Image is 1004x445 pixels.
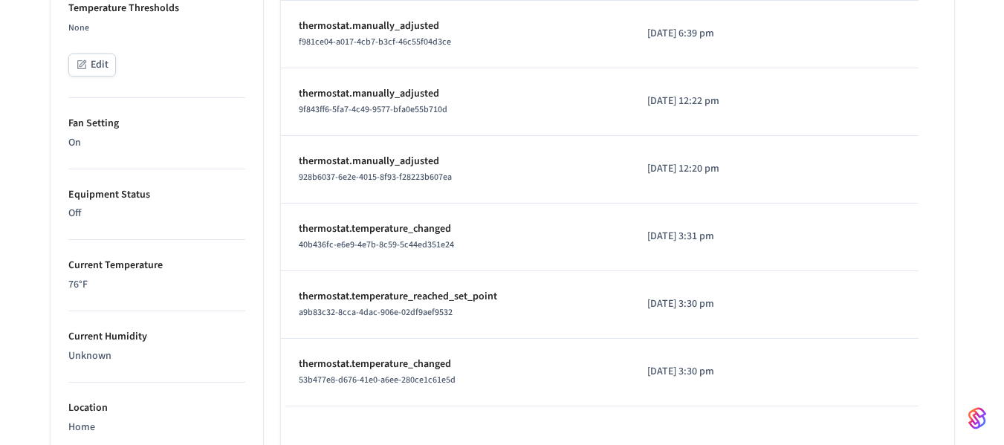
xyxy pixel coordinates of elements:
[68,329,245,345] p: Current Humidity
[299,306,453,319] span: a9b83c32-8cca-4dac-906e-02df9aef9532
[299,171,452,183] span: 928b6037-6e2e-4015-8f93-f28223b607ea
[299,289,612,305] p: thermostat.temperature_reached_set_point
[68,206,245,221] p: Off
[968,406,986,430] img: SeamLogoGradient.69752ec5.svg
[647,229,772,244] p: [DATE] 3:31 pm
[299,238,454,251] span: 40b436fc-e6e9-4e7b-8c59-5c44ed351e24
[68,135,245,151] p: On
[68,277,245,293] p: 76°F
[68,22,89,34] span: None
[647,296,772,312] p: [DATE] 3:30 pm
[68,420,245,435] p: Home
[647,161,772,177] p: [DATE] 12:20 pm
[647,364,772,380] p: [DATE] 3:30 pm
[647,26,772,42] p: [DATE] 6:39 pm
[68,258,245,273] p: Current Temperature
[299,103,447,116] span: 9f843ff6-5fa7-4c49-9577-bfa0e55b710d
[299,154,612,169] p: thermostat.manually_adjusted
[299,36,451,48] span: f981ce04-a017-4cb7-b3cf-46c55f04d3ce
[68,348,245,364] p: Unknown
[647,94,772,109] p: [DATE] 12:22 pm
[68,400,245,416] p: Location
[299,374,456,386] span: 53b477e8-d676-41e0-a6ee-280ce1c61e5d
[299,357,612,372] p: thermostat.temperature_changed
[68,53,116,77] button: Edit
[299,19,612,34] p: thermostat.manually_adjusted
[299,221,612,237] p: thermostat.temperature_changed
[68,116,245,131] p: Fan Setting
[68,1,245,16] p: Temperature Thresholds
[68,187,245,203] p: Equipment Status
[299,86,612,102] p: thermostat.manually_adjusted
